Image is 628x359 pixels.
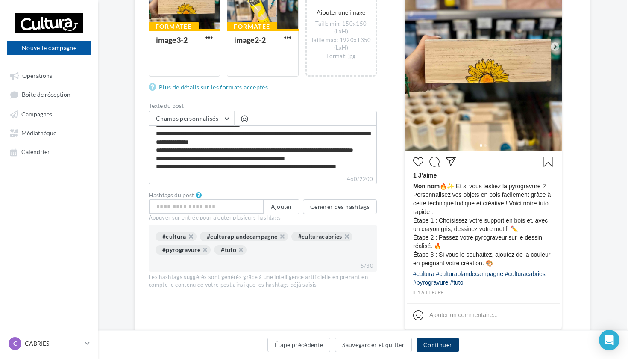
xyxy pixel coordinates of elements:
[149,192,194,198] label: Hashtags du post
[5,68,93,83] a: Opérations
[13,339,17,348] span: C
[149,273,377,289] div: Les hashtags suggérés sont générés grâce à une intelligence artificielle en prenant en compte le ...
[413,183,440,190] span: Mon nom
[291,232,352,241] div: #culturacabries
[7,335,91,352] a: C CABRIES
[234,35,266,45] div: image2-2
[149,175,377,184] label: 460/2200
[21,110,52,118] span: Campagnes
[413,289,553,297] div: il y a 1 heure
[214,245,247,255] div: #tuto
[335,338,412,352] button: Sauvegarder et quitter
[7,41,91,55] button: Nouvelle campagne
[156,245,211,255] div: #pyrogravure
[21,148,50,156] span: Calendrier
[227,22,277,31] div: Formatée
[357,261,377,272] div: 5/30
[264,199,299,214] button: Ajouter
[149,103,377,109] label: Texte du post
[5,86,93,102] a: Boîte de réception
[22,91,70,98] span: Boîte de réception
[149,214,377,222] div: Appuyer sur entrée pour ajouter plusieurs hashtags
[429,157,440,167] svg: Commenter
[25,339,82,348] p: CABRIES
[413,157,423,167] svg: J’aime
[543,157,553,167] svg: Enregistrer
[200,232,288,241] div: #culturaplandecampagne
[599,330,619,350] div: Open Intercom Messenger
[156,35,188,45] div: image3-2
[149,111,234,126] button: Champs personnalisés
[303,199,377,214] button: Générer des hashtags
[156,115,218,122] span: Champs personnalisés
[22,72,52,79] span: Opérations
[417,338,459,352] button: Continuer
[413,270,553,289] div: #cultura #culturaplandecampagne #culturacabries #pyrogravure #tuto
[149,82,271,92] a: Plus de détails sur les formats acceptés
[267,338,331,352] button: Étape précédente
[21,129,56,136] span: Médiathèque
[5,106,93,122] a: Campagnes
[413,171,553,182] div: 1 J’aime
[5,144,93,159] a: Calendrier
[156,232,197,241] div: #cultura
[446,157,456,167] svg: Partager la publication
[149,22,199,31] div: Formatée
[429,311,498,319] div: Ajouter un commentaire...
[5,125,93,140] a: Médiathèque
[413,310,423,320] svg: Emoji
[413,182,553,267] span: 🔥✨ Et si vous testiez la pyrogravure ? Personnalisez vos objets en bois facilement grâce à cette ...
